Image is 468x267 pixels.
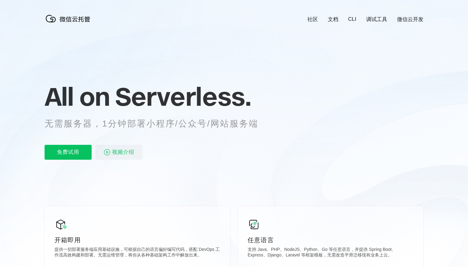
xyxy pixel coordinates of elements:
p: 提供一切部署服务端应用基础设施，可根据自己的语言偏好编写代码，搭配 DevOps 工作流高效构建和部署。无需运维管理，将你从各种基础架构工作中解放出来。 [54,247,220,259]
p: 无需服务器，1分钟部署小程序/公众号/网站服务端 [45,118,270,130]
span: All on [45,81,109,112]
a: 微信云开发 [397,16,423,23]
p: 开箱即用 [54,236,220,244]
p: 免费试用 [45,145,92,160]
a: CLI [348,16,356,22]
img: video_play.svg [103,149,111,156]
span: 视频介绍 [112,145,134,160]
p: 任意语言 [248,236,414,244]
a: 文档 [328,16,338,23]
a: 微信云托管 [45,20,94,26]
img: 微信云托管 [45,12,94,25]
span: Serverless. [115,81,251,112]
a: 社区 [307,16,318,23]
p: 支持 Java、PHP、NodeJS、Python、Go 等任意语言，并提供 Spring Boot、Express、Django、Laravel 等框架模板，无需改造平滑迁移现有业务上云。 [248,247,414,259]
a: 调试工具 [366,16,387,23]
